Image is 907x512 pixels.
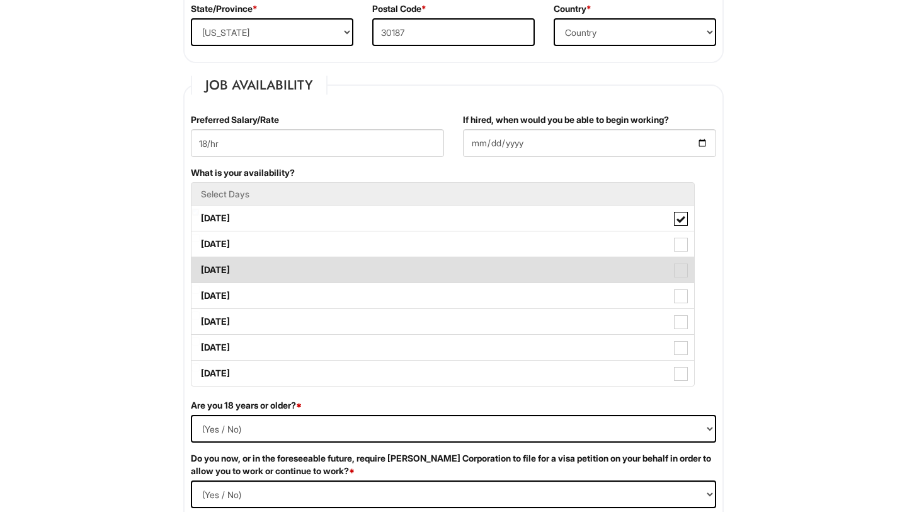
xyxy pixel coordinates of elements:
[554,3,591,15] label: Country
[554,18,716,46] select: Country
[191,361,694,386] label: [DATE]
[191,206,694,231] label: [DATE]
[191,18,353,46] select: State/Province
[191,335,694,360] label: [DATE]
[191,399,302,412] label: Are you 18 years or older?
[372,3,426,15] label: Postal Code
[201,189,685,199] h5: Select Days
[191,76,328,95] legend: Job Availability
[372,18,535,46] input: Postal Code
[191,113,279,126] label: Preferred Salary/Rate
[191,257,694,282] label: [DATE]
[191,309,694,334] label: [DATE]
[191,166,295,179] label: What is your availability?
[191,415,716,443] select: (Yes / No)
[191,129,444,157] input: Preferred Salary/Rate
[463,113,669,126] label: If hired, when would you be able to begin working?
[191,3,258,15] label: State/Province
[191,480,716,508] select: (Yes / No)
[191,231,694,257] label: [DATE]
[191,283,694,308] label: [DATE]
[191,452,716,477] label: Do you now, or in the foreseeable future, require [PERSON_NAME] Corporation to file for a visa pe...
